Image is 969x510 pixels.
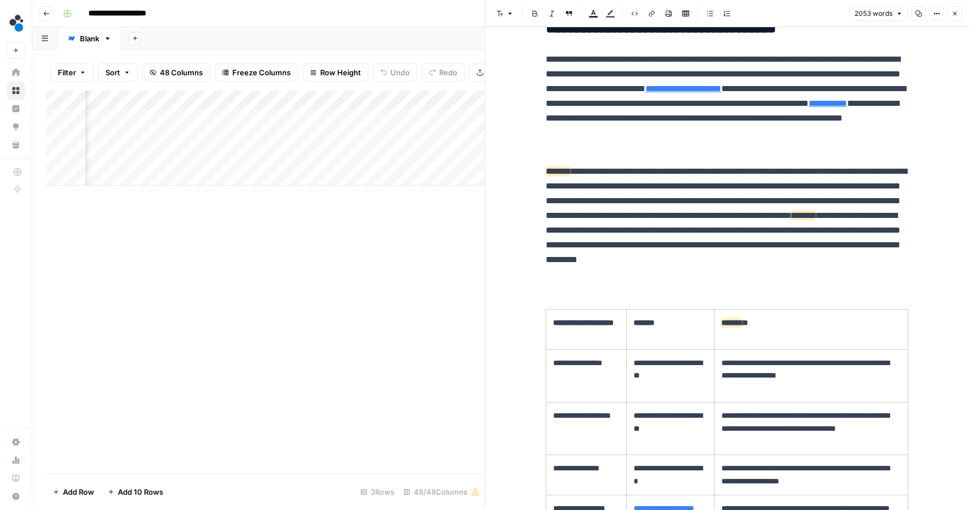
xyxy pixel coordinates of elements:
[373,63,417,82] button: Undo
[46,483,101,501] button: Add Row
[63,486,94,498] span: Add Row
[105,67,120,78] span: Sort
[58,27,121,50] a: Blank
[7,469,25,487] a: Learning Hub
[142,63,210,82] button: 48 Columns
[7,118,25,136] a: Opportunities
[439,67,457,78] span: Redo
[855,8,892,19] span: 2053 words
[160,67,203,78] span: 48 Columns
[101,483,170,501] button: Add 10 Rows
[7,433,25,451] a: Settings
[7,9,25,37] button: Workspace: spot.ai
[7,100,25,118] a: Insights
[356,483,399,501] div: 3 Rows
[50,63,93,82] button: Filter
[390,67,410,78] span: Undo
[849,6,908,21] button: 2053 words
[7,487,25,505] button: Help + Support
[215,63,298,82] button: Freeze Columns
[303,63,368,82] button: Row Height
[399,483,484,501] div: 48/48 Columns
[422,63,465,82] button: Redo
[7,451,25,469] a: Usage
[58,67,76,78] span: Filter
[7,82,25,100] a: Browse
[7,13,27,33] img: spot.ai Logo
[7,63,25,82] a: Home
[232,67,291,78] span: Freeze Columns
[118,486,163,498] span: Add 10 Rows
[320,67,361,78] span: Row Height
[80,33,99,44] div: Blank
[7,136,25,154] a: Your Data
[98,63,138,82] button: Sort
